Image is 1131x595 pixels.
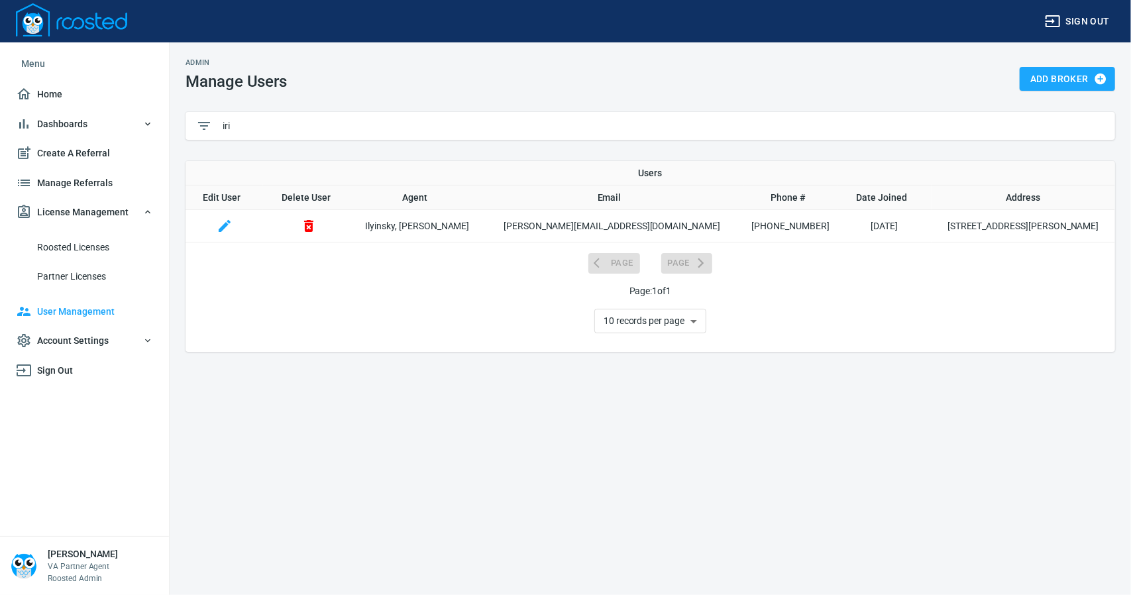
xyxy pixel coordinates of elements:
p: Roosted Admin [48,572,118,584]
th: Toggle SortBy [837,186,931,210]
h6: [PERSON_NAME] [48,547,118,561]
th: Toggle SortBy [743,186,837,210]
input: Type to Filter [223,116,1104,136]
span: Sign Out [16,362,153,379]
a: Home [11,80,158,109]
iframe: Chat [1075,535,1121,585]
a: Sign Out [11,356,158,386]
a: User Management [11,297,158,327]
p: [STREET_ADDRESS][PERSON_NAME] [932,219,1115,233]
img: Logo [16,3,127,36]
button: Account Settings [11,326,158,356]
span: Manage Referrals [16,175,153,191]
span: Account Settings [16,333,153,349]
th: Delete User [263,186,354,210]
p: Ilyinsky , [PERSON_NAME] [354,219,480,233]
span: Dashboards [16,116,153,133]
span: Roosted Licenses [37,239,153,256]
button: License Management [11,197,158,227]
p: [PERSON_NAME][EMAIL_ADDRESS][DOMAIN_NAME] [480,219,743,233]
p: VA Partner Agent [48,561,118,572]
img: Person [11,553,37,579]
h2: Admin [186,58,287,67]
span: Sign out [1045,13,1110,30]
p: Page: 1 of 1 [186,284,1115,298]
th: Edit User [186,186,263,210]
button: Add Broker [1020,67,1115,91]
th: Users [186,161,1115,186]
a: Create A Referral [11,138,158,168]
span: Add Broker [1030,71,1104,87]
li: Menu [11,48,158,80]
th: Toggle SortBy [354,186,480,210]
a: Partner Licenses [11,262,158,292]
span: Create A Referral [16,145,153,162]
a: Roosted Licenses [11,233,158,262]
span: Home [16,86,153,103]
th: Toggle SortBy [480,186,743,210]
button: Sign out [1040,9,1115,34]
p: [PHONE_NUMBER] [743,219,837,233]
button: Dashboards [11,109,158,139]
span: License Management [16,204,153,221]
span: User Management [16,303,153,320]
p: [DATE] [837,219,931,233]
a: Manage Referrals [11,168,158,198]
h1: Manage Users [186,72,287,91]
th: Toggle SortBy [932,186,1115,210]
span: Partner Licenses [37,268,153,285]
